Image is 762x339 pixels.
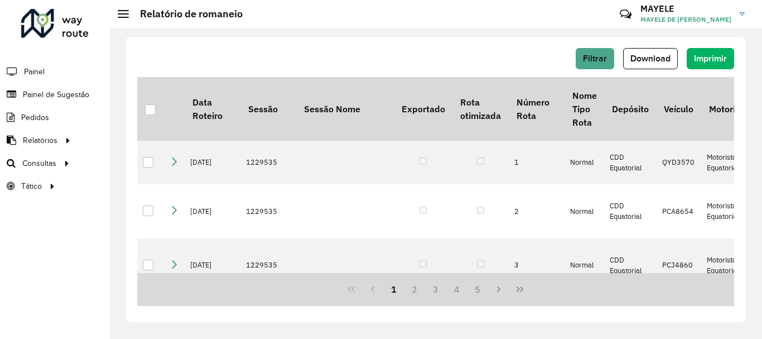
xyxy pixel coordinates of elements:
[640,15,731,25] span: MAYELE DE [PERSON_NAME]
[623,48,678,69] button: Download
[565,184,604,238] td: Normal
[694,54,727,63] span: Imprimir
[509,184,565,238] td: 2
[614,2,638,26] a: Contato Rápido
[404,279,425,300] button: 2
[240,184,296,238] td: 1229535
[630,54,671,63] span: Download
[604,77,656,141] th: Depósito
[21,180,42,192] span: Tático
[565,141,604,184] td: Normal
[604,238,656,293] td: CDD Equatorial
[687,48,734,69] button: Imprimir
[509,238,565,293] td: 3
[452,77,508,141] th: Rota otimizada
[23,89,89,101] span: Painel de Sugestão
[21,112,49,123] span: Pedidos
[24,66,45,78] span: Painel
[383,279,404,300] button: 1
[240,238,296,293] td: 1229535
[509,279,530,300] button: Last Page
[509,77,565,141] th: Número Rota
[185,184,240,238] td: [DATE]
[565,77,604,141] th: Nome Tipo Rota
[467,279,489,300] button: 5
[446,279,467,300] button: 4
[565,238,604,293] td: Normal
[425,279,446,300] button: 3
[509,141,565,184] td: 1
[604,184,656,238] td: CDD Equatorial
[657,184,701,238] td: PCA8654
[23,135,57,146] span: Relatórios
[129,8,243,20] h2: Relatório de romaneio
[240,77,296,141] th: Sessão
[488,279,509,300] button: Next Page
[657,141,701,184] td: QYD3570
[640,3,731,14] h3: MAYELE
[394,77,452,141] th: Exportado
[296,77,394,141] th: Sessão Nome
[185,77,240,141] th: Data Roteiro
[657,238,701,293] td: PCJ4860
[604,141,656,184] td: CDD Equatorial
[583,54,607,63] span: Filtrar
[22,157,56,169] span: Consultas
[657,77,701,141] th: Veículo
[240,141,296,184] td: 1229535
[185,238,240,293] td: [DATE]
[576,48,614,69] button: Filtrar
[185,141,240,184] td: [DATE]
